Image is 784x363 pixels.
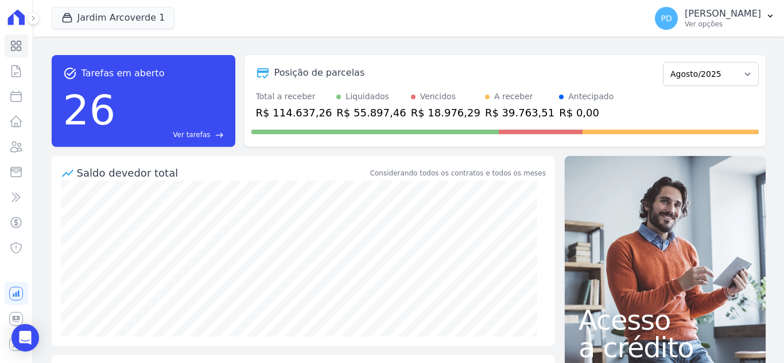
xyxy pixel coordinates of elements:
[485,105,554,120] div: R$ 39.763,51
[661,14,672,22] span: PD
[256,105,332,120] div: R$ 114.637,26
[215,131,224,139] span: east
[63,80,116,140] div: 26
[685,19,761,29] p: Ver opções
[568,91,614,103] div: Antecipado
[420,91,456,103] div: Vencidos
[11,324,39,352] div: Open Intercom Messenger
[579,306,752,334] span: Acesso
[494,91,533,103] div: A receber
[77,165,368,181] div: Saldo devedor total
[411,105,480,120] div: R$ 18.976,29
[346,91,389,103] div: Liquidados
[81,67,165,80] span: Tarefas em aberto
[274,66,365,80] div: Posição de parcelas
[559,105,614,120] div: R$ 0,00
[52,7,175,29] button: Jardim Arcoverde 1
[336,105,406,120] div: R$ 55.897,46
[646,2,784,34] button: PD [PERSON_NAME] Ver opções
[173,130,210,140] span: Ver tarefas
[256,91,332,103] div: Total a receber
[685,8,761,19] p: [PERSON_NAME]
[63,67,77,80] span: task_alt
[579,334,752,361] span: a crédito
[370,168,546,178] div: Considerando todos os contratos e todos os meses
[120,130,223,140] a: Ver tarefas east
